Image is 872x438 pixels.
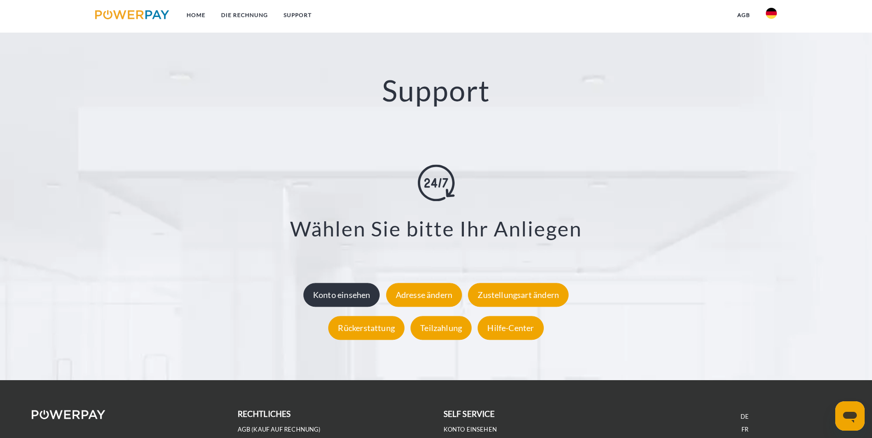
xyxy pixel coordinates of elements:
a: Zustellungsart ändern [466,290,571,300]
a: Konto einsehen [444,426,497,433]
h2: Support [44,73,828,109]
img: online-shopping.svg [418,165,455,202]
a: AGB (Kauf auf Rechnung) [238,426,321,433]
div: Konto einsehen [303,283,380,307]
div: Teilzahlung [410,316,472,340]
h3: Wählen Sie bitte Ihr Anliegen [55,216,817,242]
a: Hilfe-Center [475,323,546,333]
div: Zustellungsart ändern [468,283,569,307]
iframe: Schaltfläche zum Öffnen des Messaging-Fensters [835,401,865,431]
img: de [766,8,777,19]
a: Rückerstattung [326,323,407,333]
a: SUPPORT [276,7,319,23]
a: Home [179,7,213,23]
a: DIE RECHNUNG [213,7,276,23]
img: logo-powerpay-white.svg [32,410,106,419]
div: Rückerstattung [328,316,405,340]
div: Hilfe-Center [478,316,543,340]
a: agb [730,7,758,23]
a: FR [741,426,748,433]
a: Konto einsehen [301,290,382,300]
b: self service [444,409,495,419]
a: Adresse ändern [384,290,465,300]
div: Adresse ändern [386,283,462,307]
a: DE [741,413,749,421]
a: Teilzahlung [408,323,474,333]
img: logo-powerpay.svg [95,10,169,19]
b: rechtliches [238,409,291,419]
